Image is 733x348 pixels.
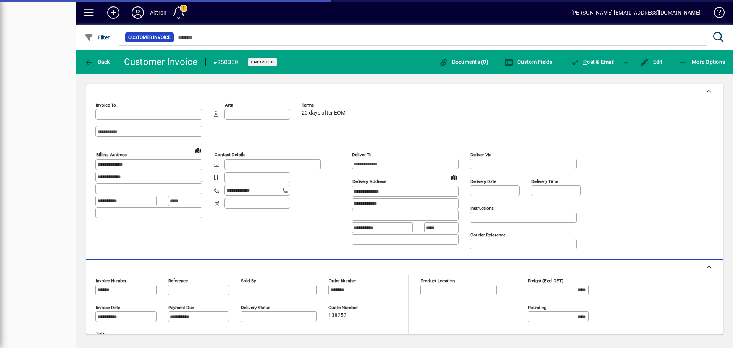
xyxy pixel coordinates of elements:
[302,103,347,108] span: Terms
[640,59,663,65] span: Edit
[302,110,346,116] span: 20 days after EOM
[84,59,110,65] span: Back
[439,59,488,65] span: Documents (0)
[101,6,126,19] button: Add
[470,232,505,238] mat-label: Courier Reference
[168,278,188,283] mat-label: Reference
[470,179,496,184] mat-label: Delivery date
[528,278,563,283] mat-label: Freight (excl GST)
[470,206,494,211] mat-label: Instructions
[82,31,112,44] button: Filter
[225,102,233,108] mat-label: Attn
[126,6,150,19] button: Profile
[437,55,490,69] button: Documents (0)
[502,55,554,69] button: Custom Fields
[570,59,615,65] span: ost & Email
[328,312,347,319] span: 138253
[241,305,270,310] mat-label: Delivery status
[528,305,546,310] mat-label: Rounding
[192,144,204,156] a: View on map
[531,179,558,184] mat-label: Delivery time
[241,278,256,283] mat-label: Sold by
[213,56,239,68] div: #250350
[96,102,116,108] mat-label: Invoice To
[96,278,126,283] mat-label: Invoice number
[96,305,120,310] mat-label: Invoice date
[567,55,618,69] button: Post & Email
[583,59,587,65] span: P
[82,55,112,69] button: Back
[84,34,110,40] span: Filter
[352,152,372,157] mat-label: Deliver To
[504,59,552,65] span: Custom Fields
[448,171,460,183] a: View on map
[470,152,491,157] mat-label: Deliver via
[128,34,171,41] span: Customer Invoice
[328,305,374,310] span: Quote number
[150,6,166,19] div: Aktron
[124,56,198,68] div: Customer Invoice
[677,55,727,69] button: More Options
[329,278,356,283] mat-label: Order number
[251,60,274,65] span: Unposted
[571,6,701,19] div: [PERSON_NAME] [EMAIL_ADDRESS][DOMAIN_NAME]
[679,59,725,65] span: More Options
[421,278,455,283] mat-label: Product location
[168,305,194,310] mat-label: Payment due
[708,2,723,26] a: Knowledge Base
[638,55,665,69] button: Edit
[76,55,118,69] app-page-header-button: Back
[96,332,105,337] mat-label: Title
